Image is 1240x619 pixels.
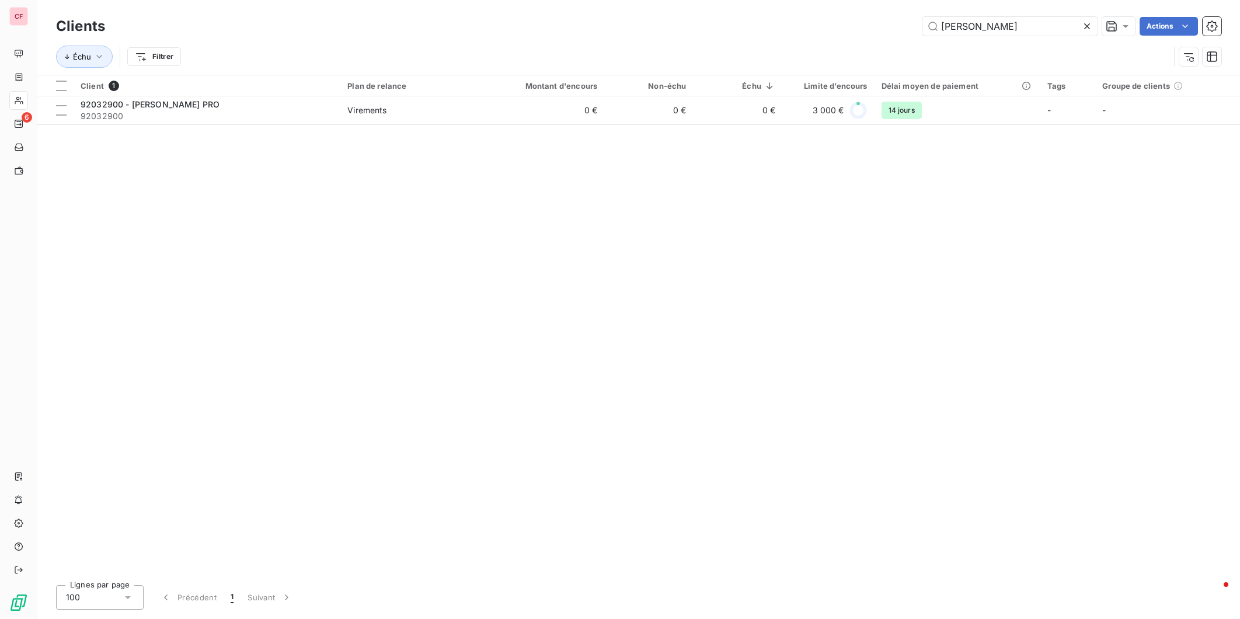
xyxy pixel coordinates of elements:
h3: Clients [56,16,105,37]
span: - [1047,105,1051,115]
button: Échu [56,46,113,68]
button: Suivant [241,585,299,610]
span: 100 [66,592,80,603]
button: Actions [1140,17,1198,36]
span: 1 [109,81,119,91]
span: Groupe de clients [1102,81,1170,91]
span: 6 [22,112,32,123]
span: 14 jours [882,102,922,119]
div: Plan de relance [347,81,478,91]
span: Client [81,81,104,91]
td: 0 € [604,96,693,124]
span: - [1102,105,1106,115]
span: Échu [73,52,91,61]
div: Montant d'encours [492,81,597,91]
input: Rechercher [922,17,1098,36]
button: Filtrer [127,47,181,66]
span: 3 000 € [813,105,844,116]
td: 0 € [485,96,604,124]
div: Limite d’encours [789,81,868,91]
span: 92032900 - [PERSON_NAME] PRO [81,99,220,109]
button: Précédent [153,585,224,610]
div: CF [9,7,28,26]
img: Logo LeanPay [9,593,28,612]
div: Tags [1047,81,1089,91]
span: 92032900 [81,110,333,122]
div: Virements [347,105,386,116]
div: Délai moyen de paiement [882,81,1033,91]
div: Échu [701,81,775,91]
div: Non-échu [611,81,686,91]
iframe: Intercom live chat [1200,579,1228,607]
span: 1 [231,592,234,603]
button: 1 [224,585,241,610]
td: 0 € [694,96,782,124]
